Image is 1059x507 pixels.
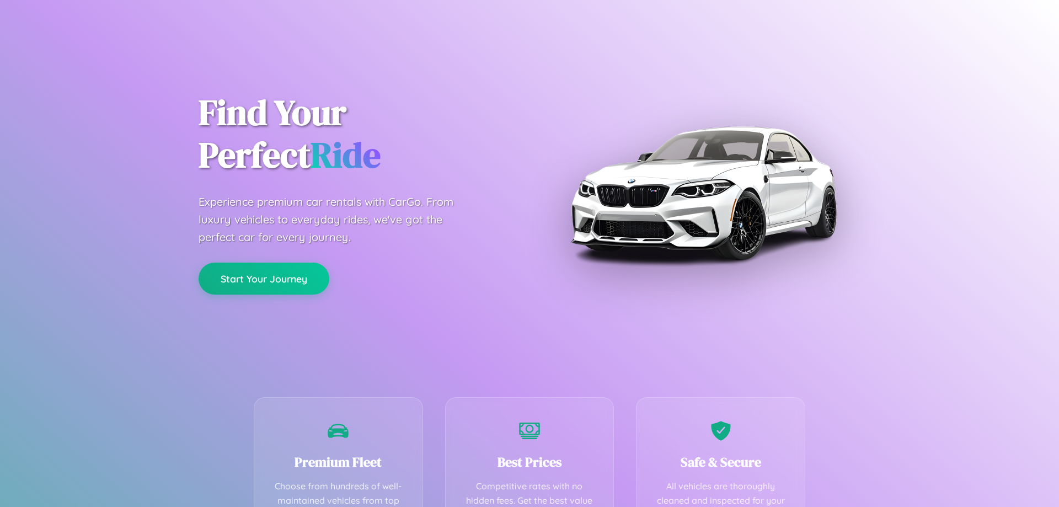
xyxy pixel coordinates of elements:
[653,453,788,471] h3: Safe & Secure
[565,55,841,331] img: Premium BMW car rental vehicle
[199,92,513,177] h1: Find Your Perfect
[311,131,381,179] span: Ride
[462,453,597,471] h3: Best Prices
[199,263,329,295] button: Start Your Journey
[271,453,406,471] h3: Premium Fleet
[199,193,474,246] p: Experience premium car rentals with CarGo. From luxury vehicles to everyday rides, we've got the ...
